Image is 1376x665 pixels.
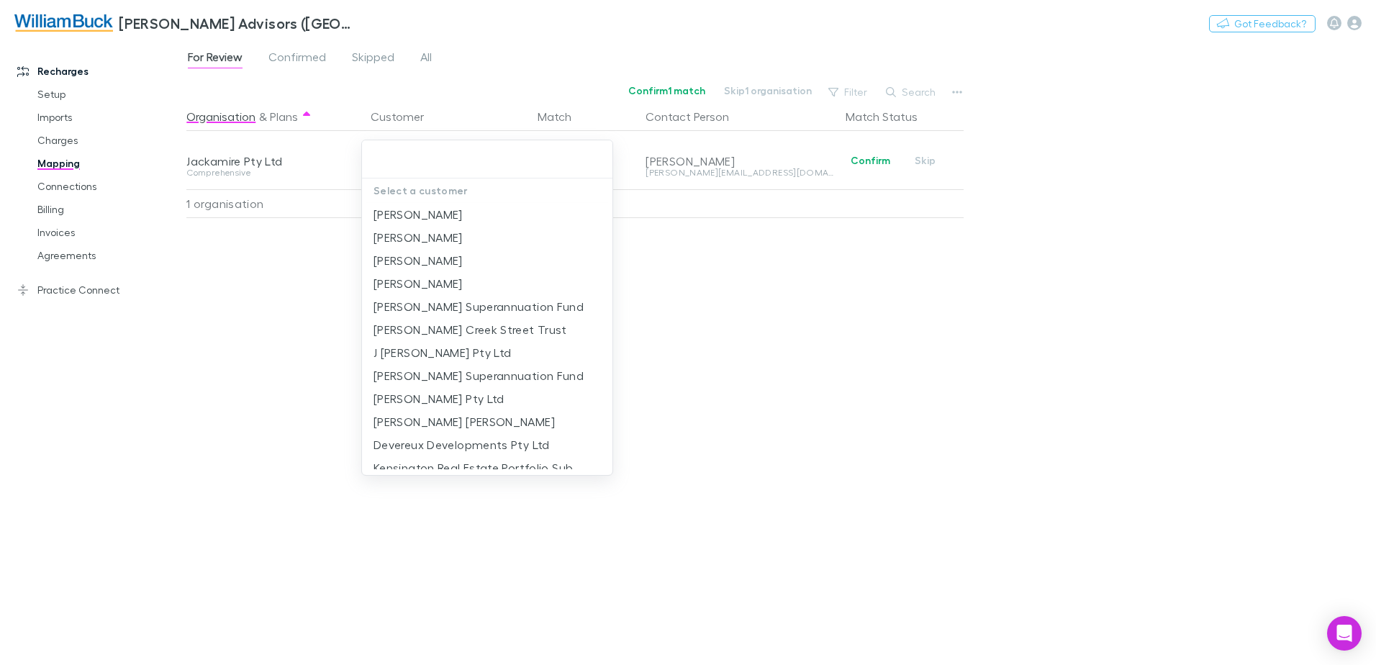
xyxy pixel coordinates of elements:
[1327,616,1362,651] div: Open Intercom Messenger
[362,433,612,456] li: Devereux Developments Pty Ltd
[362,203,612,226] li: [PERSON_NAME]
[362,295,612,318] li: [PERSON_NAME] Superannuation Fund
[362,272,612,295] li: [PERSON_NAME]
[362,387,612,410] li: [PERSON_NAME] Pty Ltd
[362,226,612,249] li: [PERSON_NAME]
[362,341,612,364] li: J [PERSON_NAME] Pty Ltd
[362,456,612,497] li: Kensington Real Estate Portfolio Sub Trust
[362,249,612,272] li: [PERSON_NAME]
[362,364,612,387] li: [PERSON_NAME] Superannuation Fund
[362,410,612,433] li: [PERSON_NAME] [PERSON_NAME]
[362,178,612,203] p: Select a customer
[362,318,612,341] li: [PERSON_NAME] Creek Street Trust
